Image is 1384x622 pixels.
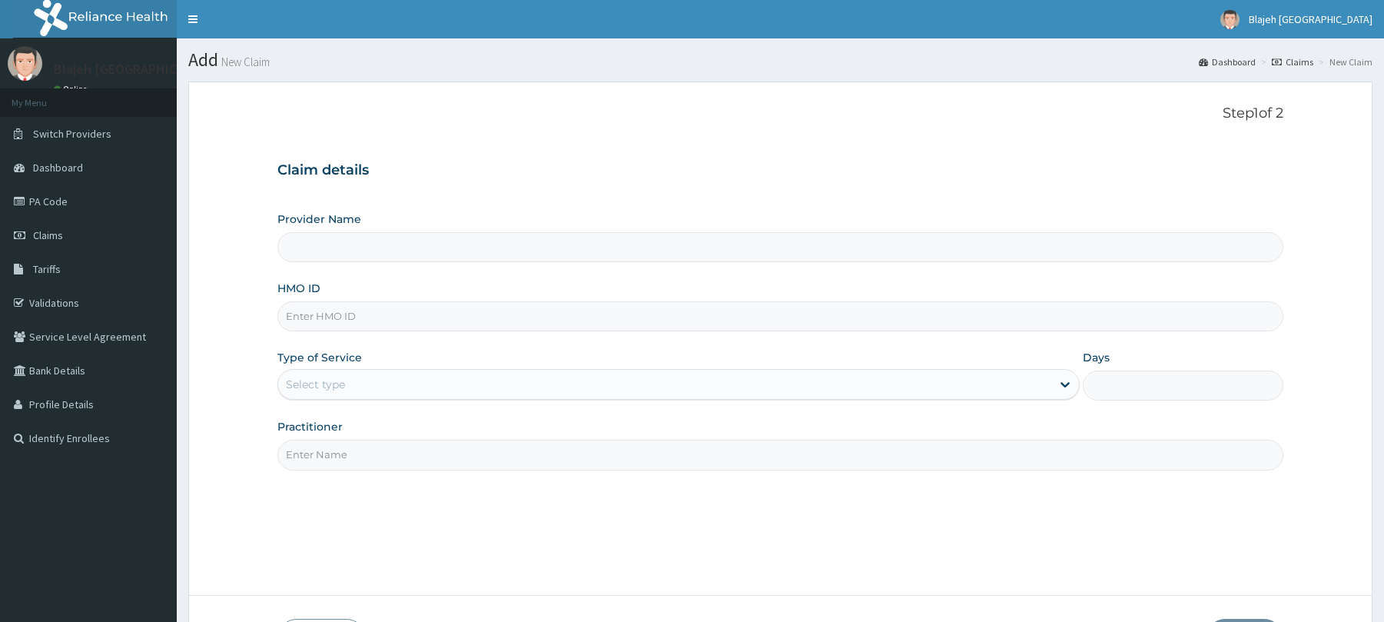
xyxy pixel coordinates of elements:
a: Online [54,84,91,95]
input: Enter Name [277,440,1283,470]
small: New Claim [218,56,270,68]
span: Tariffs [33,262,61,276]
p: Step 1 of 2 [277,105,1283,122]
div: Select type [286,377,345,392]
label: Type of Service [277,350,362,365]
h3: Claim details [277,162,1283,179]
label: Provider Name [277,211,361,227]
input: Enter HMO ID [277,301,1283,331]
h1: Add [188,50,1372,70]
a: Dashboard [1199,55,1256,68]
img: User Image [1220,10,1240,29]
span: Switch Providers [33,127,111,141]
label: Practitioner [277,419,343,434]
label: Days [1083,350,1110,365]
span: Claims [33,228,63,242]
p: Blajeh [GEOGRAPHIC_DATA] [54,62,221,76]
label: HMO ID [277,281,320,296]
span: Blajeh [GEOGRAPHIC_DATA] [1249,12,1372,26]
span: Dashboard [33,161,83,175]
a: Claims [1272,55,1313,68]
li: New Claim [1315,55,1372,68]
img: User Image [8,46,42,81]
